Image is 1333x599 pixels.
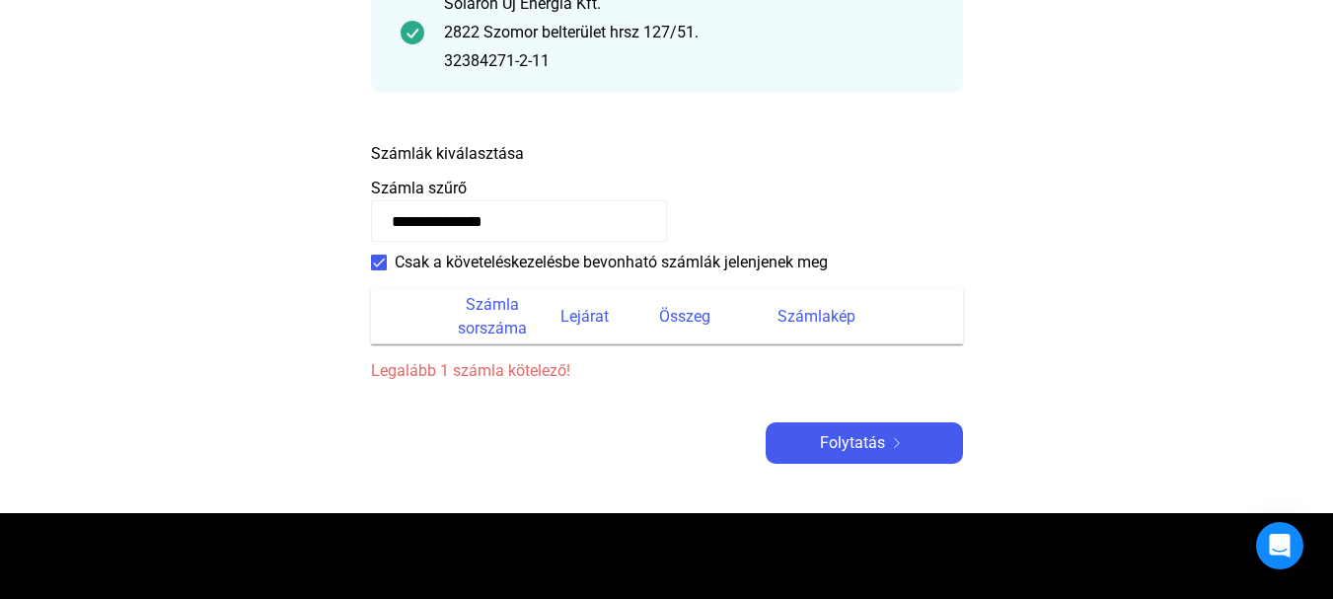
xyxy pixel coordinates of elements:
font: 32384271-2-11 [444,51,550,70]
font: Számla szűrő [371,179,467,197]
font: Számla sorszáma [458,295,527,337]
img: jobbra nyíl-fehér [885,438,909,448]
img: pipa-sötétebb-zöld-kör [401,21,424,44]
font: Csak a követeléskezelésbe bevonható számlák jelenjenek meg [395,253,828,271]
button: Folytatásjobbra nyíl-fehér [766,422,963,464]
div: Intercom Messenger megnyitása [1256,522,1303,569]
font: Összeg [659,307,710,326]
font: Folytatás [820,433,885,452]
div: Számla sorszáma [442,293,560,340]
div: Lejárat [560,305,659,329]
font: Számlák kiválasztása [371,144,524,163]
font: 2822 Szomor belterület hrsz 127/51. [444,23,699,41]
font: Legalább 1 számla kötelező! [371,361,570,380]
div: Összeg [659,305,778,329]
font: Lejárat [560,307,609,326]
div: Számlakép [778,305,939,329]
font: Számlakép [778,307,855,326]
